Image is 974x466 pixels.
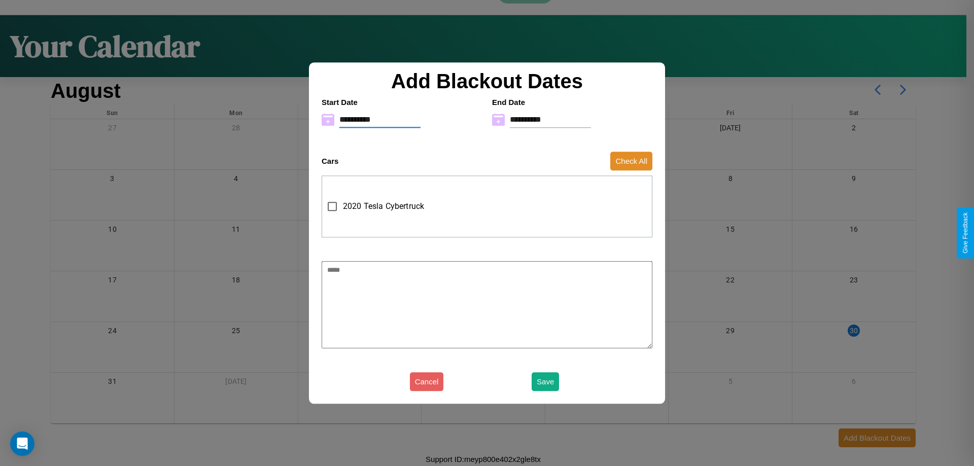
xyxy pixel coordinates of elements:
div: Give Feedback [962,212,969,254]
h2: Add Blackout Dates [317,70,657,93]
h4: Start Date [322,98,482,106]
button: Cancel [410,372,444,391]
button: Check All [610,152,652,170]
button: Save [532,372,559,391]
div: Open Intercom Messenger [10,432,34,456]
span: 2020 Tesla Cybertruck [343,200,424,212]
h4: End Date [492,98,652,106]
h4: Cars [322,157,338,165]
